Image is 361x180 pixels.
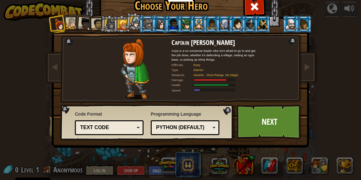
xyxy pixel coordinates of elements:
[193,73,255,77] div: Swords - Short Range, No Magic
[80,124,134,131] div: Text code
[171,78,193,82] div: Damage
[203,15,220,33] li: Arryn Stonewall
[139,15,156,33] li: Senick Steelclaw
[216,15,233,33] li: Nalfar Cryptor
[62,14,79,32] li: Sir Tharin Thunderfist
[295,15,312,33] li: Zana Woodheart
[74,14,93,32] li: Lady Ida Justheart
[171,63,193,67] div: Difficulty
[171,78,259,82] div: Deals 120% of listed Warrior weapon damage.
[241,15,258,33] li: Usara Master Wizard
[171,83,193,87] div: Health
[190,15,207,33] li: Pender Spellbane
[151,111,219,117] span: Programming Language
[228,15,245,33] li: Illia Shieldsmith
[156,124,210,131] div: Python (Default)
[113,15,130,33] li: Miss Hushbaum
[171,88,259,92] div: Moves at 6 meters per second.
[60,105,235,140] img: language-selector-background.png
[237,105,302,139] a: Next
[254,15,271,33] li: Ritic the Cold
[151,15,169,33] li: Omarn Brewstone
[177,15,194,33] li: Naria of the Leaf
[49,15,67,33] li: Captain Anya Weston
[282,15,299,33] li: Okar Stompfoot
[193,63,255,67] div: Easy
[171,88,193,92] div: Speed
[171,73,193,77] div: Weapons
[193,68,255,72] div: Warrior
[171,48,259,62] div: Anya is a no-nonsense leader who isn't afraid to go in and get the job done, whether it's defendi...
[165,15,181,33] li: Gordon the Stalwart
[171,68,193,72] div: Type
[171,39,259,46] h2: Captain [PERSON_NAME]
[75,111,144,117] span: Code Format
[171,83,259,87] div: Gains 140% of listed Warrior armor health.
[87,15,105,33] li: Alejandro the Duelist
[100,15,118,33] li: Amara Arrowhead
[120,39,149,99] img: captain-pose.png
[125,12,144,31] li: Hattori Hanzō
